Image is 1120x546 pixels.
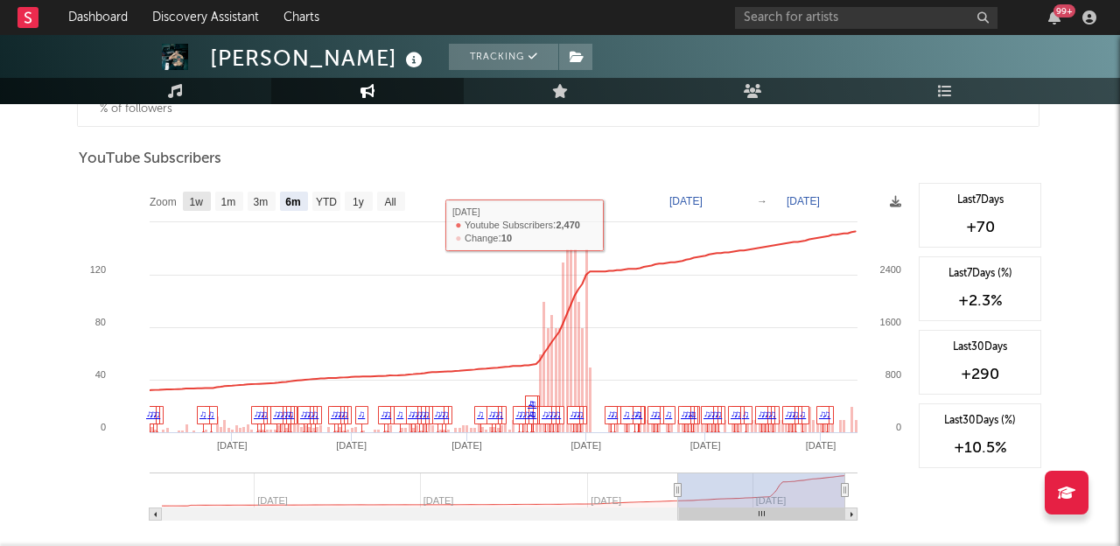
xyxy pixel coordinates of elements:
[254,409,261,419] a: ♫
[199,409,206,419] a: ♫
[928,290,1032,311] div: +2.3 %
[311,409,318,419] a: ♫
[928,266,1032,282] div: Last 7 Days (%)
[823,409,830,419] a: ♫
[885,369,901,380] text: 800
[95,317,106,327] text: 80
[928,192,1032,208] div: Last 7 Days
[254,196,269,208] text: 3m
[928,339,1032,355] div: Last 30 Days
[799,409,806,419] a: ♫
[451,440,482,451] text: [DATE]
[928,413,1032,429] div: Last 30 Days (%)
[690,440,721,451] text: [DATE]
[757,195,767,207] text: →
[316,196,337,208] text: YTD
[528,398,535,409] a: ♫
[300,409,307,419] a: ♫
[1053,4,1075,17] div: 99 +
[381,409,388,419] a: ♫
[515,409,522,419] a: ♫
[281,409,288,419] a: ♫
[731,409,738,419] a: ♫
[819,409,826,419] a: ♫
[528,409,535,419] a: ♫
[546,409,553,419] a: ♫
[623,409,630,419] a: ♫
[331,409,338,419] a: ♫
[210,44,427,73] div: [PERSON_NAME]
[408,409,415,419] a: ♫
[523,409,530,419] a: ♫
[785,409,792,419] a: ♫
[217,440,248,451] text: [DATE]
[758,409,765,419] a: ♫
[207,409,214,419] a: ♫
[90,264,106,275] text: 120
[806,440,836,451] text: [DATE]
[735,7,997,29] input: Search for artists
[928,437,1032,458] div: +10.5 %
[190,196,204,208] text: 1w
[438,409,445,419] a: ♫
[101,422,106,432] text: 0
[631,409,638,419] a: ♫
[449,44,558,70] button: Tracking
[703,409,710,419] a: ♫
[607,409,614,419] a: ♫
[1048,10,1060,24] button: 99+
[396,409,403,419] a: ♫
[880,317,901,327] text: 1600
[928,217,1032,238] div: +70
[434,409,441,419] a: ♫
[787,195,820,207] text: [DATE]
[336,440,367,451] text: [DATE]
[146,409,153,419] a: ♫
[570,409,577,419] a: ♫
[571,440,602,451] text: [DATE]
[681,409,688,419] a: ♫
[554,409,561,419] a: ♫
[896,422,901,432] text: 0
[880,264,901,275] text: 2400
[221,196,236,208] text: 1m
[477,409,484,419] a: ♫
[496,409,503,419] a: ♫
[650,409,657,419] a: ♫
[100,103,172,115] span: % of followers
[665,409,672,419] a: ♫
[416,409,423,419] a: ♫
[742,409,749,419] a: ♫
[353,196,364,208] text: 1y
[150,196,177,208] text: Zoom
[79,149,221,170] span: YouTube Subscribers
[769,409,776,419] a: ♫
[384,196,395,208] text: All
[95,369,106,380] text: 40
[669,195,703,207] text: [DATE]
[488,409,495,419] a: ♫
[928,364,1032,385] div: +290
[358,409,365,419] a: ♫
[542,409,549,419] a: ♫
[708,409,715,419] a: ♫
[285,196,300,208] text: 6m
[273,409,280,419] a: ♫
